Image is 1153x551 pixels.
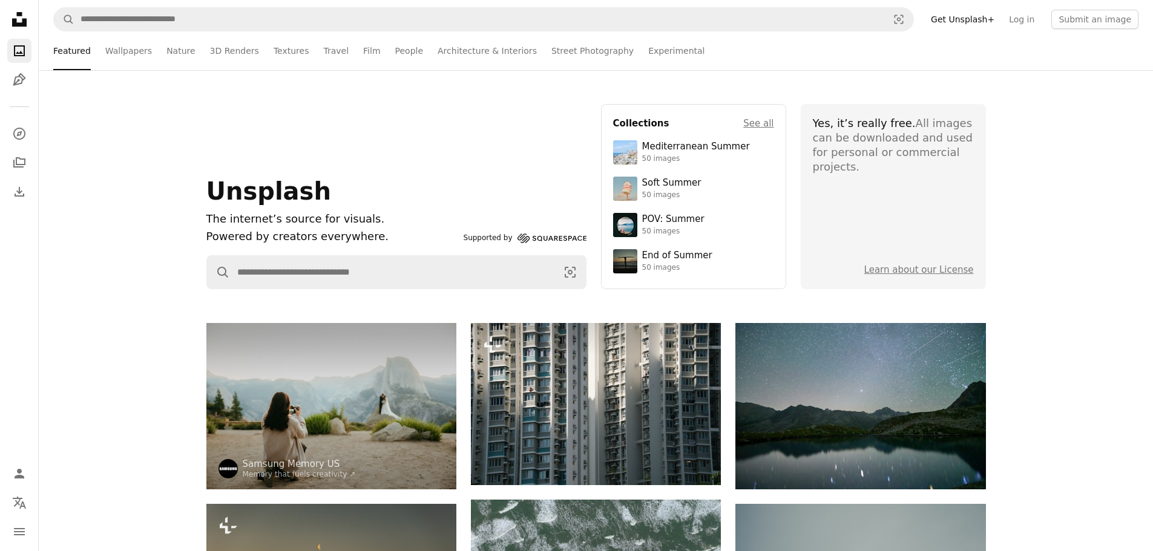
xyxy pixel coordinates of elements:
a: Home — Unsplash [7,7,31,34]
button: Visual search [884,8,913,31]
span: Unsplash [206,177,331,205]
a: Experimental [648,31,705,70]
button: Menu [7,520,31,544]
img: Starry night sky over a calm mountain lake [735,323,985,489]
div: All images can be downloaded and used for personal or commercial projects. [813,116,974,174]
button: Visual search [554,256,586,289]
a: People [395,31,424,70]
a: Nature [166,31,195,70]
a: Explore [7,122,31,146]
div: 50 images [642,191,701,200]
h1: The internet’s source for visuals. [206,210,459,228]
a: Get Unsplash+ [924,10,1002,29]
img: Tall apartment buildings with many windows and balconies. [471,323,721,485]
button: Language [7,491,31,515]
a: Tall apartment buildings with many windows and balconies. [471,398,721,409]
p: Powered by creators everywhere. [206,228,459,246]
a: Supported by [464,231,586,246]
button: Search Unsplash [54,8,74,31]
a: Collections [7,151,31,175]
a: Wallpapers [105,31,152,70]
a: Mediterranean Summer50 images [613,140,774,165]
a: Street Photography [551,31,634,70]
a: Samsung Memory US [243,458,356,470]
a: Starry night sky over a calm mountain lake [735,400,985,411]
div: Soft Summer [642,177,701,189]
img: premium_photo-1753820185677-ab78a372b033 [613,213,637,237]
a: Illustrations [7,68,31,92]
a: Log in [1002,10,1042,29]
div: Mediterranean Summer [642,141,750,153]
a: Memory that fuels creativity ↗ [243,470,356,478]
a: POV: Summer50 images [613,213,774,237]
div: 50 images [642,154,750,164]
div: POV: Summer [642,214,705,226]
button: Submit an image [1051,10,1138,29]
span: Yes, it’s really free. [813,117,916,129]
form: Find visuals sitewide [206,255,586,289]
img: Go to Samsung Memory US's profile [218,459,238,478]
a: Learn about our License [864,264,974,275]
div: 50 images [642,263,712,273]
a: Soft Summer50 images [613,177,774,201]
a: See all [743,116,774,131]
div: 50 images [642,227,705,236]
h4: Collections [613,116,669,131]
a: Download History [7,180,31,204]
img: premium_photo-1754398386796-ea3dec2a6302 [613,249,637,273]
a: Film [363,31,380,70]
img: premium_photo-1688410049290-d7394cc7d5df [613,140,637,165]
a: Log in / Sign up [7,461,31,486]
a: Textures [274,31,309,70]
a: Architecture & Interiors [438,31,537,70]
a: Photos [7,39,31,63]
button: Search Unsplash [207,256,230,289]
a: Travel [323,31,349,70]
form: Find visuals sitewide [53,7,914,31]
a: Couple posing for photographer with mountain backdrop [206,400,456,411]
img: Couple posing for photographer with mountain backdrop [206,323,456,489]
img: premium_photo-1749544311043-3a6a0c8d54af [613,177,637,201]
a: End of Summer50 images [613,249,774,273]
a: 3D Renders [210,31,259,70]
div: End of Summer [642,250,712,262]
